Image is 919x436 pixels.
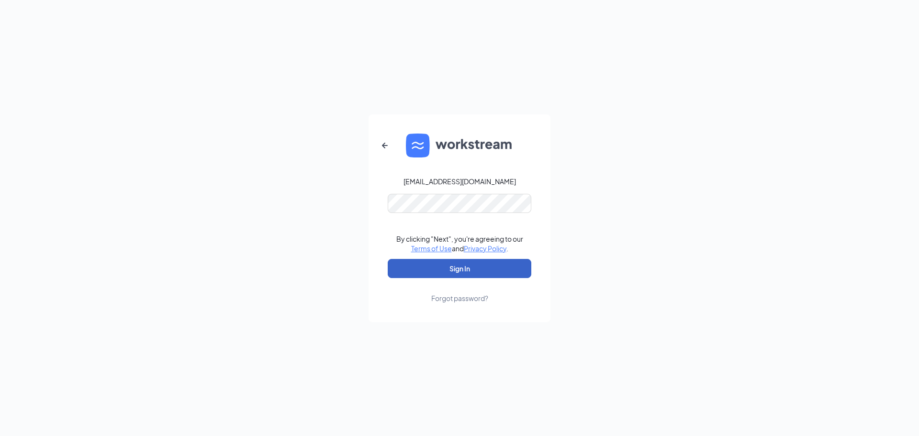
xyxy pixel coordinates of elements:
[411,244,452,253] a: Terms of Use
[396,234,523,253] div: By clicking "Next", you're agreeing to our and .
[431,293,488,303] div: Forgot password?
[379,140,391,151] svg: ArrowLeftNew
[373,134,396,157] button: ArrowLeftNew
[431,278,488,303] a: Forgot password?
[388,259,531,278] button: Sign In
[464,244,506,253] a: Privacy Policy
[403,177,516,186] div: [EMAIL_ADDRESS][DOMAIN_NAME]
[406,134,513,157] img: WS logo and Workstream text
